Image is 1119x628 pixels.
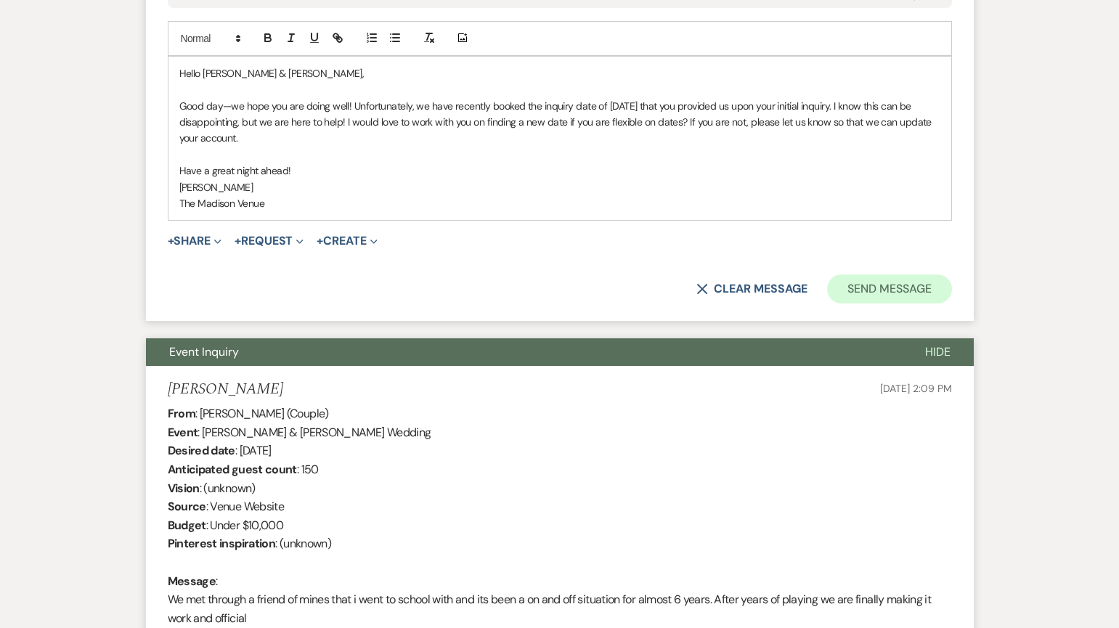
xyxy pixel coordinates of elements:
[168,406,195,421] b: From
[317,235,377,247] button: Create
[179,195,940,211] p: The Madison Venue
[179,98,940,147] p: Good day—we hope you are doing well! Unfortunately, we have recently booked the inquiry date of [...
[179,163,940,179] p: Have a great night ahead!
[168,518,206,533] b: Budget
[696,283,807,295] button: Clear message
[168,443,235,458] b: Desired date
[168,425,198,440] b: Event
[146,338,902,366] button: Event Inquiry
[168,235,174,247] span: +
[179,179,940,195] p: [PERSON_NAME]
[168,380,283,399] h5: [PERSON_NAME]
[902,338,974,366] button: Hide
[168,481,200,496] b: Vision
[168,574,216,589] b: Message
[168,536,276,551] b: Pinterest inspiration
[317,235,323,247] span: +
[168,235,222,247] button: Share
[168,499,206,514] b: Source
[235,235,241,247] span: +
[235,235,304,247] button: Request
[169,344,239,359] span: Event Inquiry
[179,65,940,81] p: Hello [PERSON_NAME] & [PERSON_NAME],
[925,344,951,359] span: Hide
[880,382,951,395] span: [DATE] 2:09 PM
[827,274,951,303] button: Send Message
[168,462,297,477] b: Anticipated guest count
